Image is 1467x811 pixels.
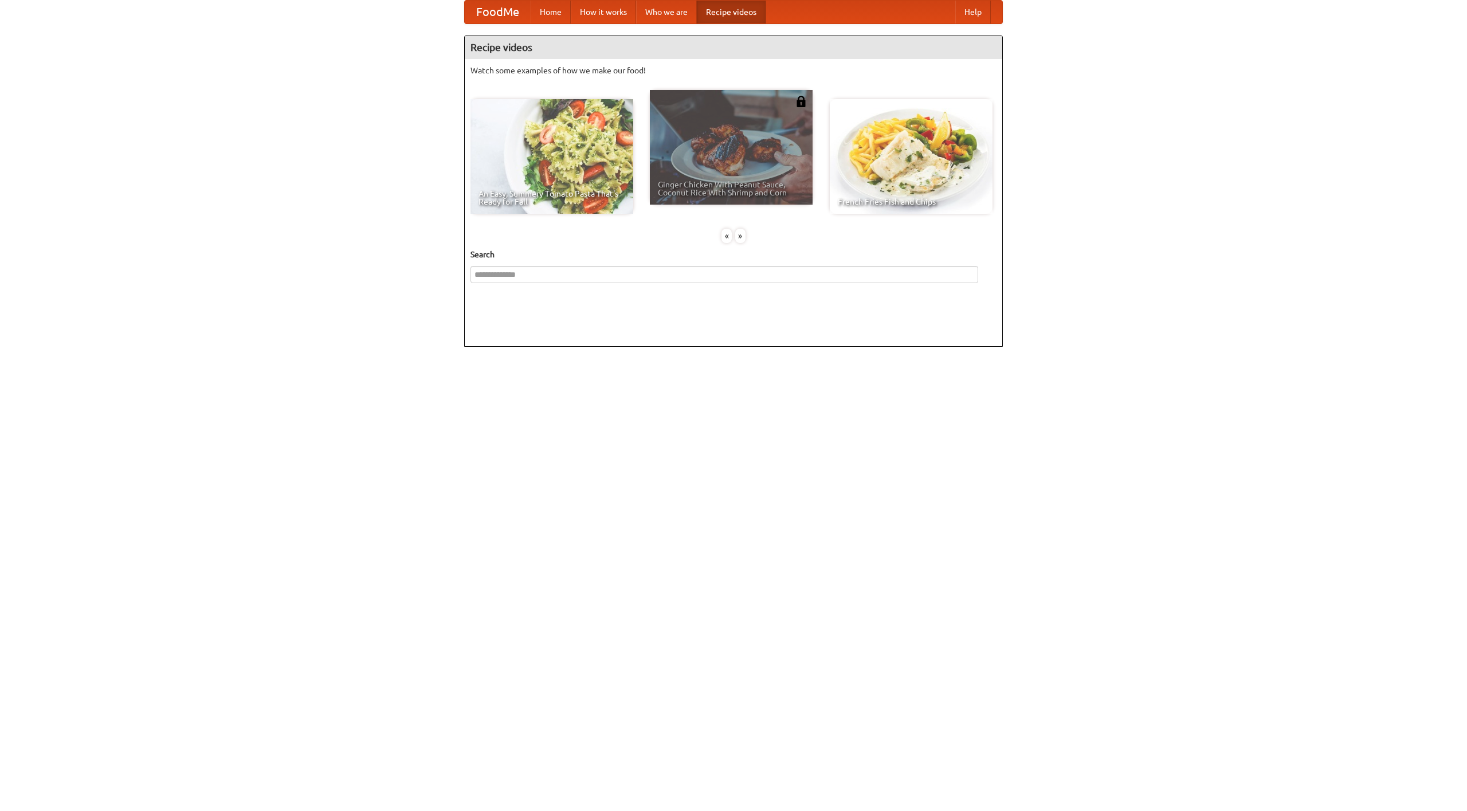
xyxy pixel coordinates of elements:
[838,198,984,206] span: French Fries Fish and Chips
[465,36,1002,59] h4: Recipe videos
[470,99,633,214] a: An Easy, Summery Tomato Pasta That's Ready for Fall
[478,190,625,206] span: An Easy, Summery Tomato Pasta That's Ready for Fall
[795,96,807,107] img: 483408.png
[470,65,997,76] p: Watch some examples of how we make our food!
[721,229,732,243] div: «
[571,1,636,23] a: How it works
[470,249,997,260] h5: Search
[830,99,993,214] a: French Fries Fish and Chips
[955,1,991,23] a: Help
[531,1,571,23] a: Home
[636,1,697,23] a: Who we are
[697,1,766,23] a: Recipe videos
[465,1,531,23] a: FoodMe
[735,229,746,243] div: »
